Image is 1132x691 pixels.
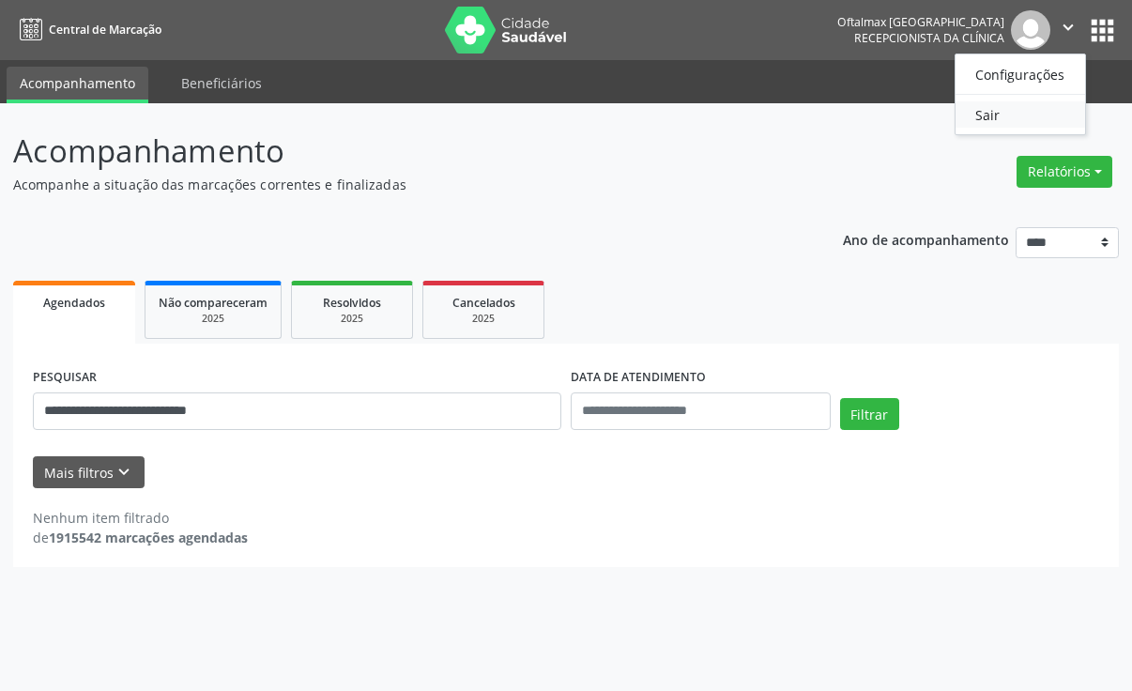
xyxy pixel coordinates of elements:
p: Acompanhamento [13,128,788,175]
i:  [1058,17,1078,38]
a: Configurações [956,61,1085,87]
div: 2025 [159,312,268,326]
label: DATA DE ATENDIMENTO [571,363,706,392]
span: Recepcionista da clínica [854,30,1004,46]
button: Mais filtroskeyboard_arrow_down [33,456,145,489]
button: Filtrar [840,398,899,430]
div: 2025 [305,312,399,326]
span: Resolvidos [323,295,381,311]
div: Oftalmax [GEOGRAPHIC_DATA] [837,14,1004,30]
p: Acompanhe a situação das marcações correntes e finalizadas [13,175,788,194]
a: Beneficiários [168,67,275,100]
a: Sair [956,101,1085,128]
div: de [33,528,248,547]
label: PESQUISAR [33,363,97,392]
div: Nenhum item filtrado [33,508,248,528]
a: Acompanhamento [7,67,148,103]
div: 2025 [436,312,530,326]
button:  [1050,10,1086,50]
a: Central de Marcação [13,14,161,45]
span: Não compareceram [159,295,268,311]
span: Central de Marcação [49,22,161,38]
button: Relatórios [1017,156,1112,188]
i: keyboard_arrow_down [114,462,134,483]
button: apps [1086,14,1119,47]
span: Cancelados [452,295,515,311]
img: img [1011,10,1050,50]
p: Ano de acompanhamento [843,227,1009,251]
strong: 1915542 marcações agendadas [49,529,248,546]
ul:  [955,54,1086,135]
span: Agendados [43,295,105,311]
